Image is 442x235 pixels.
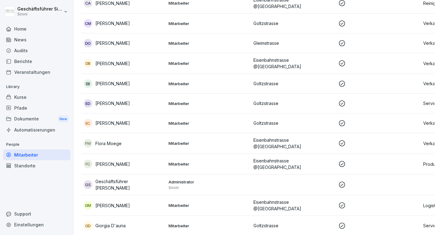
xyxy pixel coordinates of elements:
p: Mitarbeiter [169,203,248,208]
p: Goltzstrasse [253,120,333,126]
p: Goltzstrasse [253,100,333,107]
div: FC [84,160,92,168]
div: CM [84,19,92,28]
div: EC [84,119,92,128]
a: DokumenteNew [3,113,70,125]
a: Einstellungen [3,219,70,230]
p: [PERSON_NAME] [95,120,130,126]
a: Berichte [3,56,70,67]
p: [PERSON_NAME] [95,202,130,209]
div: EB [84,79,92,88]
p: Goltzstrasse [253,20,333,27]
div: DO [84,39,92,48]
p: Geschäftsführer Sironi [17,6,62,12]
a: Standorte [3,160,70,171]
p: Sironi [169,185,248,190]
p: [PERSON_NAME] [95,161,130,167]
p: Giorgia D'auria [95,222,126,229]
p: Eisenbahnstrasse @[GEOGRAPHIC_DATA] [253,137,333,150]
div: New [58,115,69,123]
p: Library [3,82,70,92]
p: Mitarbeiter [169,0,248,6]
p: Eisenbahnstrasse @[GEOGRAPHIC_DATA] [253,57,333,70]
p: People [3,140,70,149]
a: Audits [3,45,70,56]
p: Flora Moege [95,140,122,147]
a: Mitarbeiter [3,149,70,160]
p: [PERSON_NAME] [95,100,130,107]
div: GM [84,201,92,210]
p: Gleimstrasse [253,40,333,46]
p: Mitarbeiter [169,21,248,26]
p: Mitarbeiter [169,161,248,167]
a: Pfade [3,103,70,113]
p: Eisenbahnstrasse @[GEOGRAPHIC_DATA] [253,157,333,170]
p: Mitarbeiter [169,141,248,146]
p: Geschäftsführer [PERSON_NAME] [95,178,164,191]
p: Administrator [169,179,248,185]
div: Support [3,208,70,219]
div: FM [84,139,92,148]
p: Mitarbeiter [169,61,248,66]
p: Goltzstrasse [253,222,333,229]
p: [PERSON_NAME] [95,40,130,46]
p: Mitarbeiter [169,101,248,106]
a: Kurse [3,92,70,103]
p: Goltzstrasse [253,80,333,87]
a: Automatisierungen [3,124,70,135]
a: Home [3,23,70,34]
div: GS [84,180,92,189]
p: Mitarbeiter [169,120,248,126]
div: ED [84,99,92,108]
p: Mitarbeiter [169,40,248,46]
p: Eisenbahnstrasse @[GEOGRAPHIC_DATA] [253,199,333,212]
p: Mitarbeiter [169,81,248,86]
div: Dokumente [3,113,70,125]
p: [PERSON_NAME] [95,20,130,27]
p: Sironi [17,12,62,16]
p: [PERSON_NAME] [95,80,130,87]
a: Veranstaltungen [3,67,70,78]
div: GD [84,221,92,230]
p: Mitarbeiter [169,223,248,229]
p: [PERSON_NAME] [95,60,130,67]
a: News [3,34,70,45]
div: DB [84,59,92,68]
